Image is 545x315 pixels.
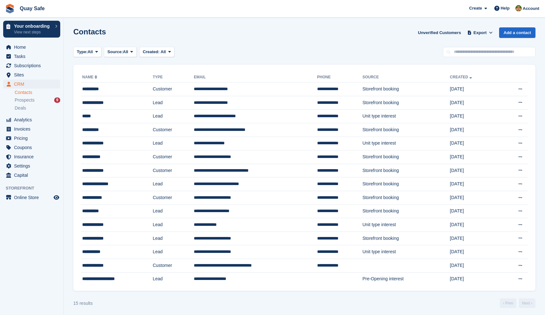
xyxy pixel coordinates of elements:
a: Previous [500,298,516,308]
th: Phone [317,72,362,82]
td: Lead [153,204,194,218]
a: menu [3,193,60,202]
span: Online Store [14,193,52,202]
button: Type: All [73,47,101,57]
td: Unit type interest [362,218,450,232]
td: [DATE] [450,245,499,259]
span: Sites [14,70,52,79]
td: Customer [153,150,194,164]
span: Insurance [14,152,52,161]
td: [DATE] [450,164,499,177]
th: Source [362,72,450,82]
td: Lead [153,218,194,232]
span: Create [469,5,482,11]
span: Help [501,5,510,11]
td: Lead [153,272,194,286]
div: 9 [54,97,60,103]
td: [DATE] [450,137,499,150]
a: menu [3,61,60,70]
a: menu [3,70,60,79]
h1: Contacts [73,27,106,36]
span: All [161,49,166,54]
span: Deals [15,105,26,111]
td: [DATE] [450,123,499,137]
th: Email [194,72,317,82]
td: Customer [153,191,194,204]
span: Home [14,43,52,52]
a: Add a contact [499,27,535,38]
td: Lead [153,96,194,110]
span: Analytics [14,115,52,124]
td: Storefront booking [362,150,450,164]
a: Next [519,298,535,308]
td: [DATE] [450,204,499,218]
span: Subscriptions [14,61,52,70]
a: menu [3,152,60,161]
a: Unverified Customers [415,27,463,38]
td: Storefront booking [362,232,450,245]
p: View next steps [14,29,52,35]
span: All [88,49,93,55]
td: Customer [153,164,194,177]
a: menu [3,161,60,170]
td: Customer [153,259,194,272]
td: Storefront booking [362,164,450,177]
a: menu [3,115,60,124]
span: Tasks [14,52,52,61]
button: Source: All [104,47,137,57]
td: [DATE] [450,272,499,286]
td: Storefront booking [362,82,450,96]
td: [DATE] [450,191,499,204]
td: Storefront booking [362,96,450,110]
span: CRM [14,80,52,89]
span: Type: [77,49,88,55]
div: 15 results [73,300,93,307]
td: Storefront booking [362,177,450,191]
th: Type [153,72,194,82]
td: Lead [153,245,194,259]
td: Lead [153,177,194,191]
span: Source: [107,49,123,55]
span: Settings [14,161,52,170]
td: Unit type interest [362,245,450,259]
a: Contacts [15,89,60,96]
td: Customer [153,123,194,137]
a: Your onboarding View next steps [3,21,60,38]
p: Your onboarding [14,24,52,28]
a: Created [450,75,473,79]
span: Prospects [15,97,34,103]
td: [DATE] [450,110,499,123]
td: Unit type interest [362,137,450,150]
button: Export [466,27,494,38]
span: Export [474,30,487,36]
a: menu [3,52,60,61]
td: [DATE] [450,259,499,272]
a: Prospects 9 [15,97,60,104]
a: Name [82,75,98,79]
td: [DATE] [450,82,499,96]
td: Lead [153,232,194,245]
td: [DATE] [450,232,499,245]
a: Quay Safe [17,3,47,14]
td: [DATE] [450,177,499,191]
span: Capital [14,171,52,180]
td: [DATE] [450,150,499,164]
a: menu [3,134,60,143]
a: Deals [15,105,60,111]
a: menu [3,80,60,89]
nav: Page [498,298,537,308]
img: stora-icon-8386f47178a22dfd0bd8f6a31ec36ba5ce8667c1dd55bd0f319d3a0aa187defe.svg [5,4,15,13]
td: Storefront booking [362,123,450,137]
td: [DATE] [450,96,499,110]
span: Created: [143,49,160,54]
span: All [123,49,128,55]
td: Unit type interest [362,110,450,123]
a: menu [3,125,60,133]
td: Storefront booking [362,191,450,204]
a: menu [3,143,60,152]
span: Pricing [14,134,52,143]
td: Lead [153,110,194,123]
span: Coupons [14,143,52,152]
td: Storefront booking [362,204,450,218]
img: Fiona Connor [515,5,522,11]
